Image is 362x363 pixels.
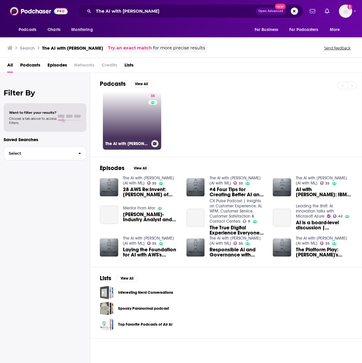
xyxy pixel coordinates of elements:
span: 42 [338,215,342,218]
a: The AI with Maribel Lopez (AI with ML) [209,175,260,186]
span: AI with [PERSON_NAME]: IBM Granite Models with [PERSON_NAME] [296,187,352,197]
a: 42 [333,214,342,218]
span: #4 Four Tips for Creating Better AI and ML with [PERSON_NAME] [209,187,265,197]
a: The True Digital Experience Everyone Expects, with Maribel Lopez Founder of Lopez Research [209,225,265,235]
div: Search podcasts, credits, & more... [77,4,303,18]
a: 35 [233,181,243,185]
button: open menu [250,24,286,36]
button: View All [130,80,152,88]
a: Responsible Ai and Governance with Credo AI [209,247,265,257]
a: All [7,60,13,73]
span: New [275,4,286,9]
a: Interesting Nerd Conversations [100,286,113,299]
button: View All [129,165,151,172]
img: 28 AWS Re:Invent: Maribel Lopez of Lopez Research Recaps the AI Announcements [100,178,118,197]
a: 35 [147,181,157,185]
button: open menu [326,24,348,36]
a: 35The AI with [PERSON_NAME] (AI with ML) [103,91,161,150]
a: Top Favorite Podcasts of Air Ai [100,318,113,331]
span: Select [4,151,73,155]
span: 35 [325,182,330,185]
a: The Platform Play: Zoho's Enterprise Evolution and AI Integration Strategy [296,247,352,257]
h3: Search [20,45,35,51]
a: ListsView All [100,275,138,282]
button: Show profile menu [339,5,352,18]
a: 35 [148,94,157,98]
img: User Profile [339,5,352,18]
img: Responsible Ai and Governance with Credo AI [186,238,205,257]
a: AI is a board-level discussion | Lopez Research [273,209,291,227]
a: 35 [320,241,330,245]
img: #4 Four Tips for Creating Better AI and ML with Maribel Lopez [186,178,205,197]
a: Episodes [48,60,67,73]
h2: Podcasts [100,80,126,88]
span: The Platform Play: [PERSON_NAME]'s Enterprise Evolution and AI Integration Strategy [296,247,352,257]
a: Leading the Shift: AI innovation talks with Microsoft Azure [296,203,334,219]
a: 35 [320,181,330,185]
a: The AI with Maribel Lopez (AI with ML) [123,236,174,246]
a: Podcasts [20,60,40,73]
input: Search podcasts, credits, & more... [94,6,256,16]
a: Try an exact match [108,45,152,51]
button: View All [116,275,138,282]
span: Monitoring [71,26,93,34]
a: 35 [147,241,157,245]
p: Saved Searches [4,137,86,142]
button: open menu [67,24,100,36]
span: [PERSON_NAME]- Industry Analyst and Emerging Technology Leader [123,212,179,222]
span: Podcasts [19,26,36,34]
a: Show notifications dropdown [322,6,332,16]
button: Send feedback [322,45,352,51]
img: Podchaser - Follow, Share and Rate Podcasts [10,5,68,17]
a: 28 AWS Re:Invent: Maribel Lopez of Lopez Research Recaps the AI Announcements [123,187,179,197]
h3: The AI with [PERSON_NAME] (AI with ML) [105,141,149,146]
a: The AI with Maribel Lopez (AI with ML) [209,236,260,246]
span: Credits [102,60,117,73]
span: 9 [248,220,250,223]
svg: Add a profile image [347,5,352,9]
span: 35 [239,182,243,185]
a: Charts [44,24,64,36]
img: AI with Maribel Lopez: IBM Granite Models with Kate Soule [273,178,291,197]
a: PodcastsView All [100,80,152,88]
span: 35 [152,242,156,245]
a: Lists [124,60,133,73]
a: Spooky Paranormal podcast [100,302,113,315]
a: The AI with Maribel Lopez (AI with ML) [296,175,347,186]
span: for more precise results [153,45,205,51]
a: Mentor From Afar [123,206,155,211]
span: Charts [48,26,60,34]
span: For Podcasters [289,26,318,34]
span: 35 [151,93,155,99]
button: Select [4,147,86,160]
span: Open Advanced [258,10,283,13]
img: The Platform Play: Zoho's Enterprise Evolution and AI Integration Strategy [273,238,291,257]
a: #4 Four Tips for Creating Better AI and ML with Maribel Lopez [209,187,265,197]
span: AI is a board-level discussion | [PERSON_NAME] Research [296,220,352,230]
span: The True Digital Experience Everyone Expects, with [PERSON_NAME] Founder of [PERSON_NAME] Research [209,225,265,235]
span: 28 AWS Re:Invent: [PERSON_NAME] of [PERSON_NAME] Research Recaps the AI Announcements [123,187,179,197]
a: AI with Maribel Lopez: IBM Granite Models with Kate Soule [296,187,352,197]
span: Logged in as TrevorC [339,5,352,18]
a: 9 [243,219,250,223]
a: Interesting Nerd Conversations [118,289,173,296]
a: Show notifications dropdown [307,6,318,16]
h3: The AI with [PERSON_NAME] [42,45,103,51]
h2: Filter By [4,88,86,97]
img: Laying the Foundation for AI with AWS's Dr. Sherry Marcus [100,238,118,257]
a: Maribel Lopez- Industry Analyst and Emerging Technology Leader [100,206,118,224]
a: CX Pulse Podcast | Insights on Customer Experience, AI, WFM, Customer Service, Customer Satisfact... [209,198,262,224]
